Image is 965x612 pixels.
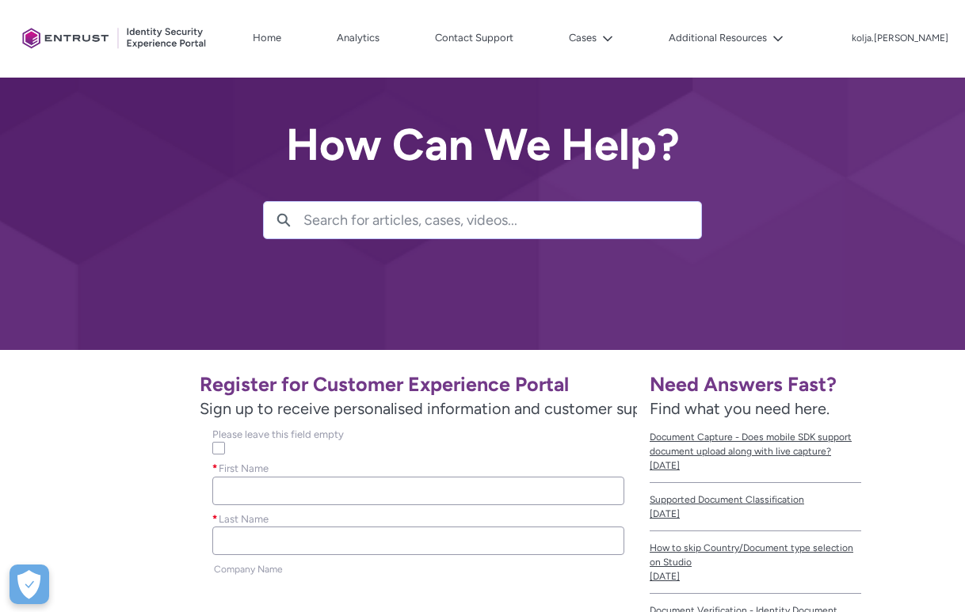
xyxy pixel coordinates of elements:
span: Document Capture - Does mobile SDK support document upload along with live capture? [650,430,861,458]
button: User Profile kolja.menning [851,29,949,45]
span: Last Name [219,513,269,525]
button: Cases [565,26,617,50]
input: required [212,477,624,505]
span: Please leave this field empty [212,428,344,440]
lightning-formatted-date-time: [DATE] [650,508,680,519]
div: Cookie Preferences [10,564,49,604]
p: kolja.[PERSON_NAME] [852,33,948,44]
a: Document Capture - Does mobile SDK support document upload along with live capture?[DATE] [650,420,861,483]
span: Find what you need here. [650,399,830,418]
button: Additional Resources [665,26,788,50]
button: Search [264,202,303,238]
span: Sign up to receive personalised information and customer support [200,397,637,420]
h2: How Can We Help? [263,120,702,169]
lightning-formatted-date-time: [DATE] [650,460,680,471]
a: Analytics, opens in new tab [333,26,383,50]
span: First Name [219,462,269,474]
a: Home [249,26,285,50]
a: Supported Document Classification[DATE] [650,483,861,531]
input: Search for articles, cases, videos... [303,202,701,238]
span: required [212,511,219,527]
span: required [212,461,219,477]
h1: Need Answers Fast? [650,372,861,397]
button: Open Preferences [10,564,49,604]
span: Supported Document Classification [650,492,861,507]
a: Contact Support [431,26,517,50]
h1: Register for Customer Experience Portal [200,372,637,397]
